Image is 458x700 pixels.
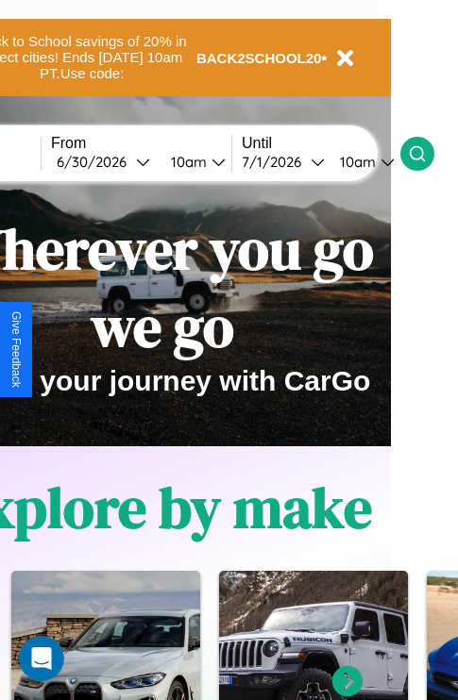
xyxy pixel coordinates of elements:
div: 7 / 1 / 2026 [242,153,311,171]
b: BACK2SCHOOL20 [196,50,322,66]
div: 6 / 30 / 2026 [57,153,136,171]
div: 10am [161,153,212,171]
label: From [51,135,231,152]
button: 10am [156,152,231,172]
iframe: Intercom live chat [19,636,64,681]
button: 6/30/2026 [51,152,156,172]
button: 10am [325,152,400,172]
label: Until [242,135,400,152]
div: 10am [331,153,381,171]
div: Give Feedback [9,311,23,388]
